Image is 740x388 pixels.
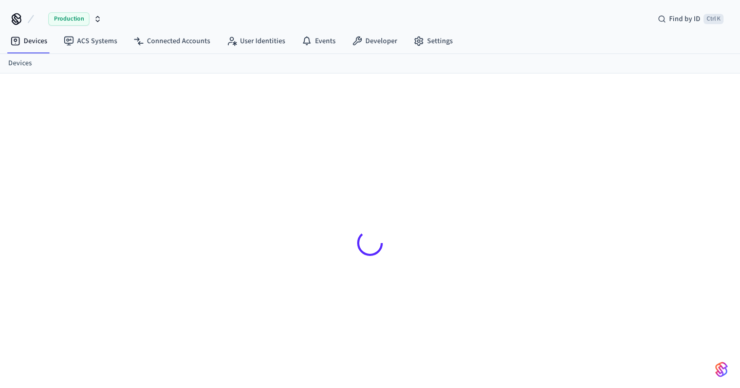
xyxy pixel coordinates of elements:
[55,32,125,50] a: ACS Systems
[293,32,344,50] a: Events
[2,32,55,50] a: Devices
[405,32,461,50] a: Settings
[715,361,728,378] img: SeamLogoGradient.69752ec5.svg
[704,14,724,24] span: Ctrl K
[218,32,293,50] a: User Identities
[8,58,32,69] a: Devices
[669,14,700,24] span: Find by ID
[650,10,732,28] div: Find by IDCtrl K
[48,12,89,26] span: Production
[344,32,405,50] a: Developer
[125,32,218,50] a: Connected Accounts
